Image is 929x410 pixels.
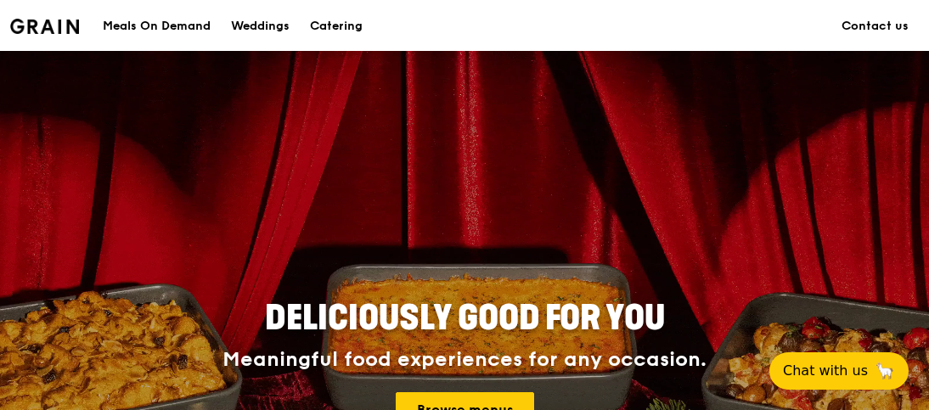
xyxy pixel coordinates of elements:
[221,1,300,52] a: Weddings
[265,298,665,339] span: Deliciously good for you
[300,1,373,52] a: Catering
[831,1,919,52] a: Contact us
[103,1,211,52] div: Meals On Demand
[875,361,895,381] span: 🦙
[10,19,79,34] img: Grain
[159,348,770,372] div: Meaningful food experiences for any occasion.
[783,361,868,381] span: Chat with us
[231,1,290,52] div: Weddings
[769,352,909,390] button: Chat with us🦙
[310,1,363,52] div: Catering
